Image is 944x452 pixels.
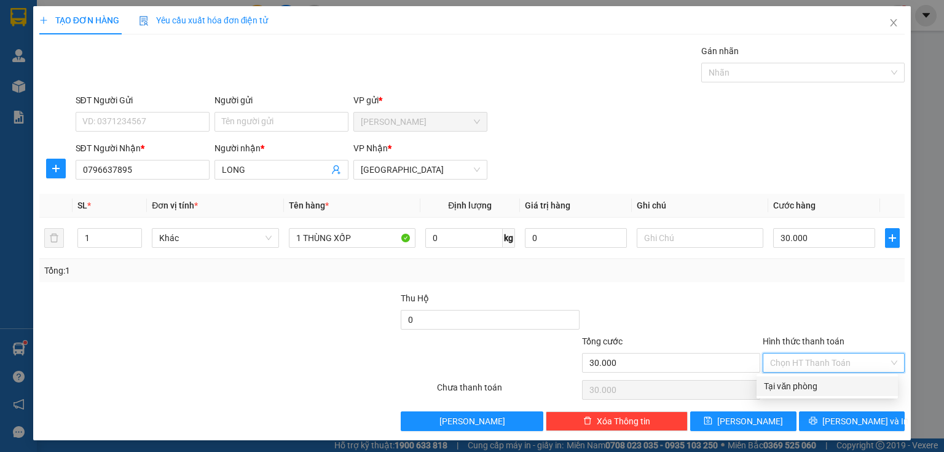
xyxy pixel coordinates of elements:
[361,161,480,179] span: Sài Gòn
[289,228,415,248] input: VD: Bàn, Ghế
[525,228,627,248] input: 0
[582,336,623,346] span: Tổng cước
[214,141,348,155] div: Người nhận
[448,200,492,210] span: Định lượng
[401,293,429,303] span: Thu Hộ
[439,414,505,428] span: [PERSON_NAME]
[401,411,543,431] button: [PERSON_NAME]
[44,264,365,277] div: Tổng: 1
[353,143,388,153] span: VP Nhận
[597,414,650,428] span: Xóa Thông tin
[809,416,817,426] span: printer
[822,414,908,428] span: [PERSON_NAME] và In
[690,411,796,431] button: save[PERSON_NAME]
[77,200,87,210] span: SL
[717,414,783,428] span: [PERSON_NAME]
[289,200,329,210] span: Tên hàng
[39,15,119,25] span: TẠO ĐƠN HÀNG
[885,228,900,248] button: plus
[546,411,688,431] button: deleteXóa Thông tin
[764,379,891,393] div: Tại văn phòng
[525,200,570,210] span: Giá trị hàng
[704,416,712,426] span: save
[353,93,487,107] div: VP gửi
[76,141,210,155] div: SĐT Người Nhận
[436,381,580,402] div: Chưa thanh toán
[773,200,816,210] span: Cước hàng
[139,16,149,26] img: icon
[763,336,844,346] label: Hình thức thanh toán
[76,93,210,107] div: SĐT Người Gửi
[44,228,64,248] button: delete
[886,233,899,243] span: plus
[889,18,899,28] span: close
[46,159,66,178] button: plus
[152,200,198,210] span: Đơn vị tính
[331,165,341,175] span: user-add
[47,164,65,173] span: plus
[632,194,768,218] th: Ghi chú
[799,411,905,431] button: printer[PERSON_NAME] và In
[583,416,592,426] span: delete
[39,16,48,25] span: plus
[503,228,515,248] span: kg
[701,46,739,56] label: Gán nhãn
[139,15,269,25] span: Yêu cầu xuất hóa đơn điện tử
[159,229,271,247] span: Khác
[637,228,763,248] input: Ghi Chú
[361,113,480,131] span: Phan Rang
[876,6,911,41] button: Close
[214,93,348,107] div: Người gửi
